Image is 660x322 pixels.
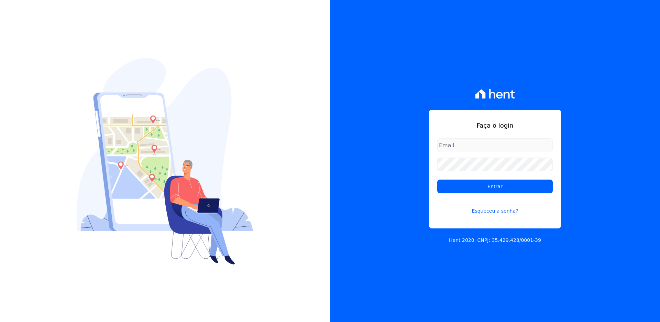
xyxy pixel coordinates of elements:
[77,58,253,265] img: Login
[437,199,553,215] a: Esqueceu a senha?
[437,138,553,152] input: Email
[437,121,553,130] h1: Faça o login
[437,180,553,193] input: Entrar
[449,237,541,244] p: Hent 2020. CNPJ: 35.429.428/0001-39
